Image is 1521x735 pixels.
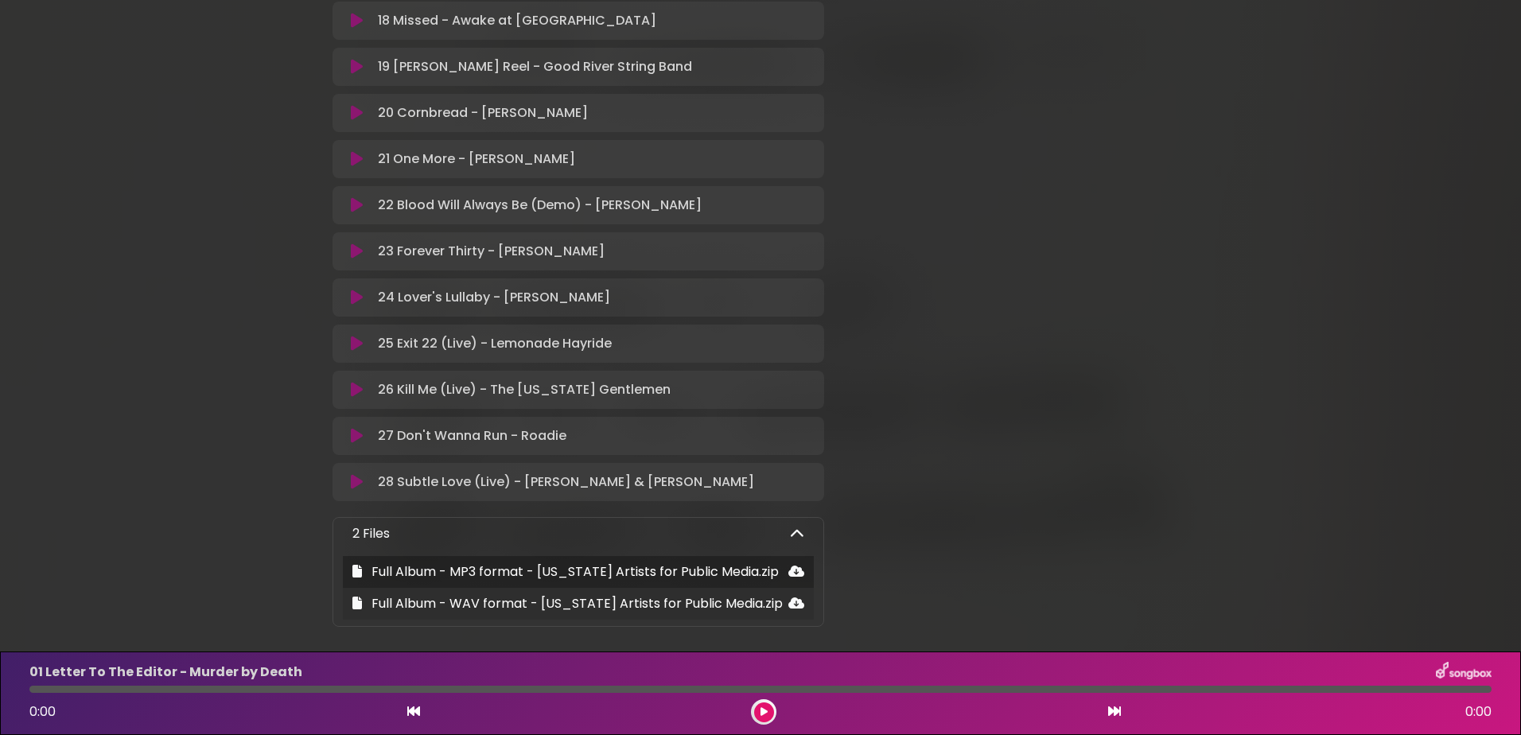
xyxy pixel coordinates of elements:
p: 21 One More - [PERSON_NAME] [378,150,575,169]
span: Full Album - WAV format - [US_STATE] Artists for Public Media.zip [371,594,783,612]
p: 19 [PERSON_NAME] Reel - Good River String Band [378,57,692,76]
p: 01 Letter To The Editor - Murder by Death [29,663,302,682]
p: 22 Blood Will Always Be (Demo) - [PERSON_NAME] [378,196,702,215]
p: 24 Lover's Lullaby - [PERSON_NAME] [378,288,610,307]
span: Full Album - MP3 format - [US_STATE] Artists for Public Media.zip [371,562,779,581]
p: 28 Subtle Love (Live) - [PERSON_NAME] & [PERSON_NAME] [378,472,754,492]
p: 26 Kill Me (Live) - The [US_STATE] Gentlemen [378,380,671,399]
p: 20 Cornbread - [PERSON_NAME] [378,103,588,122]
p: 2 Files [352,524,390,543]
p: 27 Don't Wanna Run - Roadie [378,426,566,445]
img: songbox-logo-white.png [1436,662,1492,682]
p: 18 Missed - Awake at [GEOGRAPHIC_DATA] [378,11,656,30]
p: 23 Forever Thirty - [PERSON_NAME] [378,242,605,261]
p: 25 Exit 22 (Live) - Lemonade Hayride [378,334,612,353]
